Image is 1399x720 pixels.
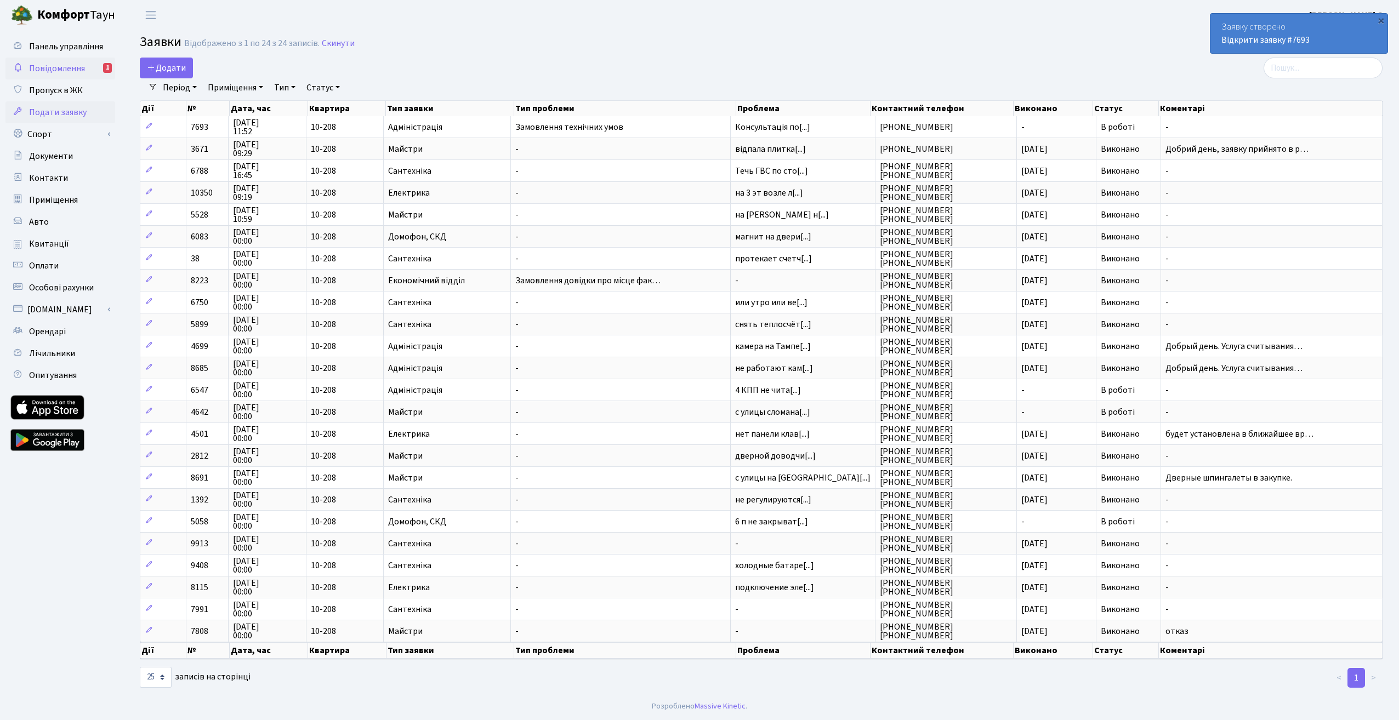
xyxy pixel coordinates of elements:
span: Замовлення довідки про місце фак… [515,276,726,285]
th: Коментарі [1159,101,1383,116]
span: 1392 [191,494,208,506]
img: logo.png [11,4,33,26]
span: 10-208 [311,364,379,373]
span: [PHONE_NUMBER] [PHONE_NUMBER] [880,338,1013,355]
span: [DATE] 00:00 [233,601,302,618]
span: 5058 [191,516,208,528]
span: 10-208 [311,408,379,416]
span: Адміністрація [388,364,505,373]
label: записів на сторінці [140,667,251,688]
div: × [1375,15,1386,26]
span: [PHONE_NUMBER] [PHONE_NUMBER] [880,535,1013,552]
span: [DATE] [1021,143,1048,155]
span: - [515,320,726,329]
th: Контактний телефон [871,101,1014,116]
span: [DATE] [1021,559,1048,572]
th: Дата, час [230,101,308,116]
span: [DATE] 09:29 [233,140,302,158]
span: 3671 [191,143,208,155]
span: [DATE] [1021,231,1048,243]
th: Тип проблеми [514,101,736,116]
span: [DATE] 00:00 [233,381,302,399]
span: Майстри [388,210,505,219]
span: [PHONE_NUMBER] [PHONE_NUMBER] [880,579,1013,596]
span: 4501 [191,428,208,440]
span: Течь ГВС по сто[...] [735,165,808,177]
span: 10-208 [311,210,379,219]
a: Тип [270,78,300,97]
span: снять теплосчёт[...] [735,318,811,330]
span: - [735,276,871,285]
span: - [1165,167,1378,175]
span: [DATE] 00:00 [233,228,302,245]
a: Контакти [5,167,115,189]
a: [DOMAIN_NAME] [5,299,115,321]
span: протекает счетч[...] [735,253,812,265]
span: не регулируются[...] [735,494,811,506]
span: [DATE] 00:00 [233,338,302,355]
span: - [515,408,726,416]
span: - [515,298,726,307]
span: [DATE] 00:00 [233,557,302,574]
span: [DATE] [1021,494,1048,506]
span: - [1165,583,1378,592]
span: [PHONE_NUMBER] [PHONE_NUMBER] [880,316,1013,333]
span: В роботі [1101,121,1135,133]
span: дверной доводчи[...] [735,450,816,462]
span: Виконано [1101,472,1140,484]
span: 6 п не закрыват[...] [735,516,808,528]
a: 1 [1347,668,1365,688]
span: Виконано [1101,143,1140,155]
span: [DATE] 00:00 [233,447,302,465]
button: Переключити навігацію [137,6,164,24]
span: 9913 [191,538,208,550]
span: - [515,495,726,504]
span: магнит на двери[...] [735,231,811,243]
span: 4699 [191,340,208,352]
span: - [1165,561,1378,570]
span: В роботі [1101,406,1135,418]
span: 10-208 [311,342,379,351]
span: или утро или ве[...] [735,296,807,308]
span: Додати [147,62,186,74]
span: Майстри [388,408,505,416]
span: Домофон, СКД [388,517,505,526]
span: Дверные шпингалеты в закупке. [1165,473,1378,482]
th: № [186,101,229,116]
span: Сантехніка [388,561,505,570]
span: - [1165,276,1378,285]
span: 10-208 [311,452,379,460]
span: на 3 эт возле л[...] [735,187,803,199]
span: [DATE] [1021,538,1048,550]
span: - [515,145,726,153]
span: Замовлення технічних умов [515,123,726,132]
span: [DATE] 09:19 [233,184,302,202]
span: [DATE] [1021,581,1048,593]
span: Виконано [1101,275,1140,287]
a: Статус [302,78,344,97]
a: Додати [140,58,193,78]
span: - [515,452,726,460]
span: [PHONE_NUMBER] [PHONE_NUMBER] [880,228,1013,245]
span: на [PERSON_NAME] н[...] [735,209,829,221]
span: - [1165,188,1378,197]
span: подключение эле[...] [735,581,814,593]
span: [DATE] [1021,187,1048,199]
th: Виконано [1014,101,1094,116]
span: відпала плитка[...] [735,143,806,155]
span: - [515,430,726,438]
a: Повідомлення1 [5,58,115,79]
span: [PHONE_NUMBER] [PHONE_NUMBER] [880,447,1013,465]
span: - [515,561,726,570]
th: Квартира [308,101,386,116]
span: 10-208 [311,386,379,395]
span: Сантехніка [388,495,505,504]
span: - [515,342,726,351]
span: [DATE] [1021,603,1048,615]
span: 6547 [191,384,208,396]
span: 10-208 [311,605,379,614]
span: Виконано [1101,187,1140,199]
span: Квитанції [29,238,69,250]
span: Виконано [1101,494,1140,506]
span: Майстри [388,452,505,460]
